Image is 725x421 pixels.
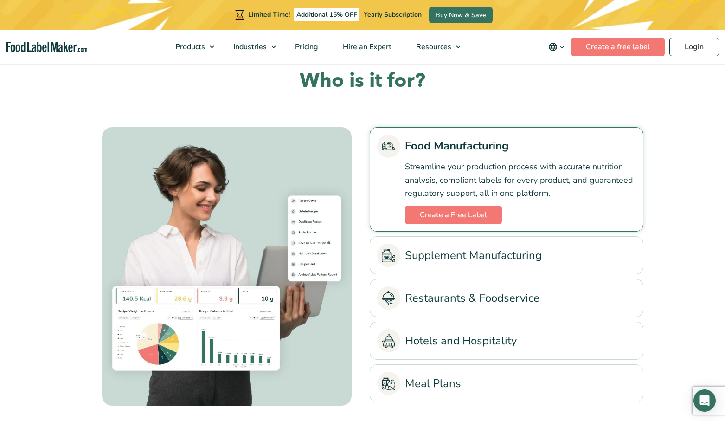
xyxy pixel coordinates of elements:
a: Resources [404,30,465,64]
h2: Who is it for? [82,68,643,94]
a: Buy Now & Save [429,7,493,23]
a: Supplement Manufacturing [377,244,636,267]
span: Limited Time! [248,10,290,19]
a: Hire an Expert [331,30,402,64]
li: Restaurants & Foodservice [370,279,643,317]
a: Pricing [283,30,328,64]
a: Hotels and Hospitality [377,329,636,352]
a: Meal Plans [377,372,636,395]
li: Meal Plans [370,364,643,402]
div: Food Manufacturing [82,127,356,406]
span: Yearly Subscription [364,10,422,19]
span: Industries [231,42,268,52]
span: Additional 15% OFF [294,8,359,21]
a: Products [163,30,219,64]
li: Hotels and Hospitality [370,322,643,360]
li: Food Manufacturing [370,127,643,232]
a: Food Manufacturing [377,135,636,158]
a: Create a Free Label [405,206,502,224]
a: Create a free label [571,38,665,56]
div: Open Intercom Messenger [693,389,716,412]
span: Resources [413,42,452,52]
p: Streamline your production process with accurate nutrition analysis, compliant labels for every p... [405,160,636,200]
a: Login [669,38,719,56]
a: Industries [221,30,281,64]
a: Restaurants & Foodservice [377,286,636,310]
span: Products [173,42,206,52]
li: Supplement Manufacturing [370,236,643,274]
span: Hire an Expert [340,42,392,52]
span: Pricing [292,42,319,52]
